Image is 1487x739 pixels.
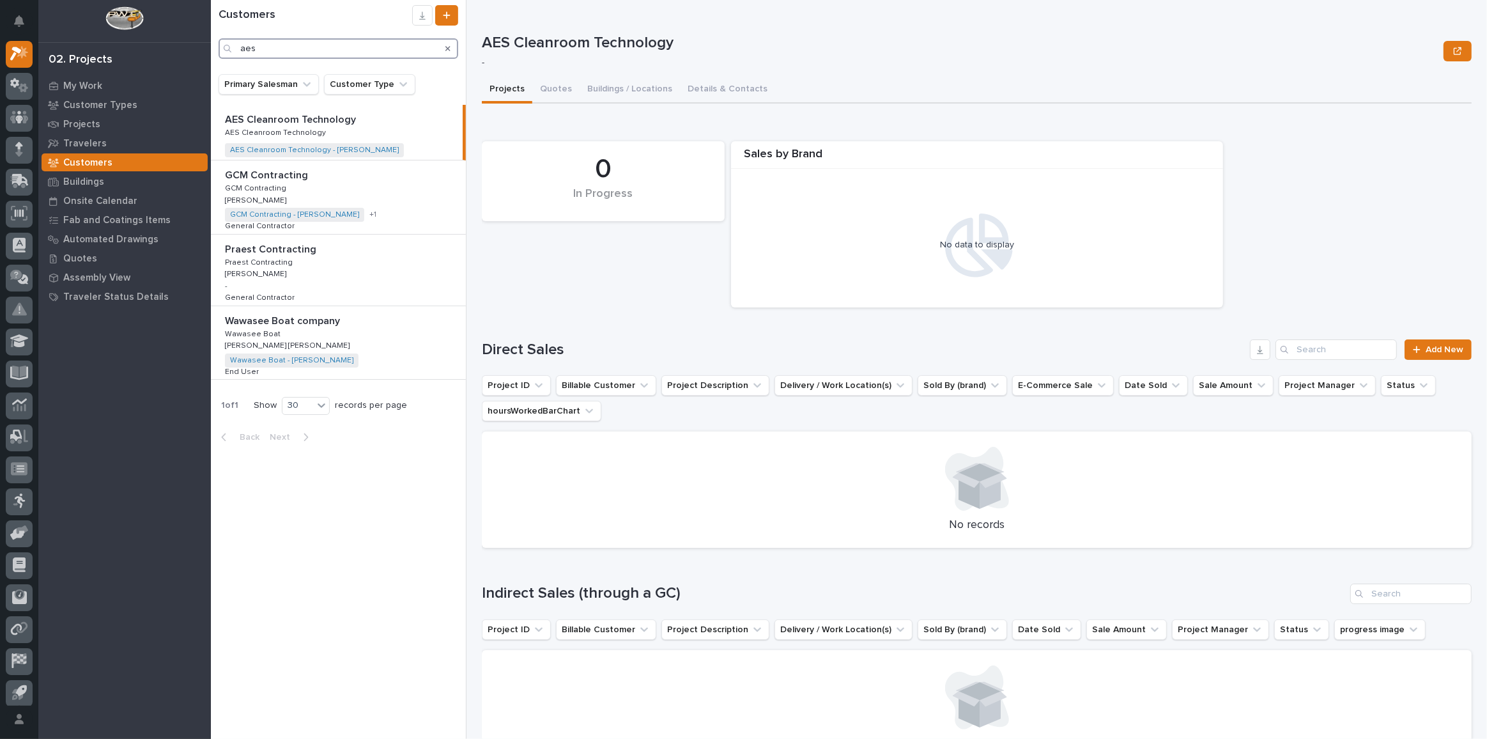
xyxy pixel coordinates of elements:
button: Status [1274,619,1329,640]
div: 30 [282,399,313,412]
a: AES Cleanroom TechnologyAES Cleanroom Technology AES Cleanroom TechnologyAES Cleanroom Technology... [211,105,466,160]
button: Billable Customer [556,375,656,396]
button: Date Sold [1012,619,1081,640]
div: Notifications [16,15,33,36]
p: Projects [63,119,100,130]
a: Traveler Status Details [38,287,211,306]
p: AES Cleanroom Technology [225,111,358,126]
h1: Direct Sales [482,341,1245,359]
button: Primary Salesman [219,74,319,95]
p: No records [497,518,1456,533]
button: progress image [1334,619,1426,640]
p: Traveler Status Details [63,292,169,303]
button: Sold By (brand) [918,619,1007,640]
p: Onsite Calendar [63,196,137,207]
p: Travelers [63,138,107,150]
p: Customer Types [63,100,137,111]
a: My Work [38,76,211,95]
button: Buildings / Locations [580,77,680,104]
p: Automated Drawings [63,234,158,245]
p: [PERSON_NAME] [225,267,289,279]
div: 0 [504,153,703,185]
p: [PERSON_NAME] [PERSON_NAME] [225,339,352,350]
a: Fab and Coatings Items [38,210,211,229]
a: Travelers [38,134,211,153]
span: + 1 [369,211,376,219]
button: Sale Amount [1086,619,1167,640]
button: Project ID [482,375,551,396]
button: E-Commerce Sale [1012,375,1114,396]
button: Back [211,432,265,443]
a: Assembly View [38,268,211,287]
p: Fab and Coatings Items [63,215,171,226]
p: Buildings [63,176,104,188]
button: Status [1381,375,1436,396]
button: Project Description [661,619,769,640]
a: Onsite Calendar [38,191,211,210]
input: Search [1275,339,1397,360]
p: Praest Contracting [225,256,295,267]
span: Add New [1426,345,1463,354]
p: - [225,282,227,291]
p: General Contractor [225,219,297,231]
button: hoursWorkedBarChart [482,401,601,421]
button: Sold By (brand) [918,375,1007,396]
p: AES Cleanroom Technology [482,34,1438,52]
p: General Contractor [225,291,297,302]
a: GCM Contracting - [PERSON_NAME] [230,210,359,219]
button: Project ID [482,619,551,640]
p: Wawasee Boat company [225,313,343,327]
button: Quotes [532,77,580,104]
p: Show [254,400,277,411]
p: records per page [335,400,407,411]
p: GCM Contracting [225,182,289,193]
a: Add New [1405,339,1472,360]
a: Wawasee Boat - [PERSON_NAME] [230,356,353,365]
p: Wawasee Boat [225,327,283,339]
button: Project Manager [1279,375,1376,396]
button: Project Description [661,375,769,396]
h1: Customers [219,8,412,22]
input: Search [219,38,458,59]
a: AES Cleanroom Technology - [PERSON_NAME] [230,146,399,155]
a: GCM ContractingGCM Contracting GCM ContractingGCM Contracting [PERSON_NAME][PERSON_NAME] GCM Cont... [211,160,466,235]
div: No data to display [737,240,1217,251]
p: GCM Contracting [225,167,311,182]
div: Sales by Brand [731,148,1223,169]
span: Next [270,432,298,443]
div: 02. Projects [49,53,112,67]
p: AES Cleanroom Technology [225,126,328,137]
p: My Work [63,81,102,92]
a: Projects [38,114,211,134]
p: End User [225,365,261,377]
p: Praest Contracting [225,241,319,256]
a: Quotes [38,249,211,268]
button: Customer Type [324,74,415,95]
button: Sale Amount [1193,375,1274,396]
button: Delivery / Work Location(s) [774,375,913,396]
a: Automated Drawings [38,229,211,249]
a: Customer Types [38,95,211,114]
div: In Progress [504,187,703,214]
button: Billable Customer [556,619,656,640]
img: Workspace Logo [105,6,143,30]
a: Praest ContractingPraest Contracting Praest ContractingPraest Contracting [PERSON_NAME][PERSON_NA... [211,235,466,306]
a: Customers [38,153,211,172]
button: Projects [482,77,532,104]
button: Project Manager [1172,619,1269,640]
input: Search [1350,584,1472,604]
p: Customers [63,157,112,169]
button: Notifications [6,8,33,35]
button: Details & Contacts [680,77,775,104]
span: Back [232,432,259,443]
a: Buildings [38,172,211,191]
a: Wawasee Boat companyWawasee Boat company Wawasee BoatWawasee Boat [PERSON_NAME] [PERSON_NAME][PER... [211,306,466,380]
h1: Indirect Sales (through a GC) [482,584,1345,603]
p: Quotes [63,253,97,265]
p: [PERSON_NAME] [225,194,289,205]
button: Next [265,432,319,443]
button: Date Sold [1119,375,1188,396]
